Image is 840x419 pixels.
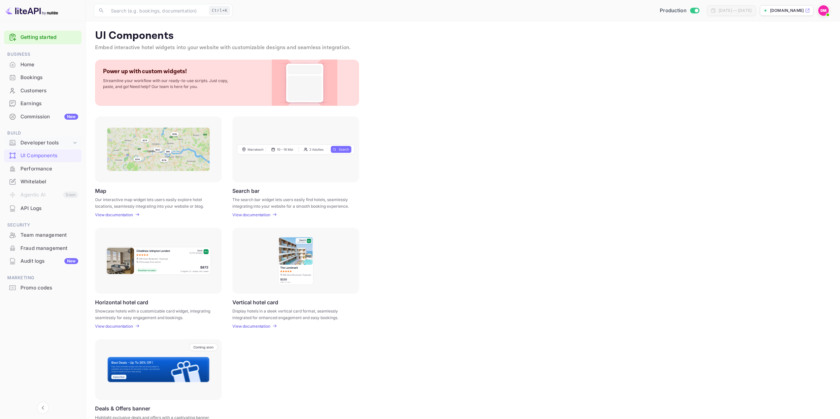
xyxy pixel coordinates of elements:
img: LiteAPI logo [5,5,58,16]
img: Custom Widget PNG [278,60,331,106]
p: View documentation [232,324,270,329]
p: View documentation [232,212,270,217]
div: UI Components [20,152,78,160]
div: Audit logs [20,257,78,265]
div: API Logs [4,202,82,215]
div: New [64,114,78,120]
p: Horizontal hotel card [95,299,148,305]
img: Dylan McLean [818,5,829,16]
p: View documentation [95,324,133,329]
div: Getting started [4,31,82,44]
div: Team management [4,229,82,242]
a: API Logs [4,202,82,214]
p: Our interactive map widget lets users easily explore hotel locations, seamlessly integrating into... [95,196,214,208]
a: Whitelabel [4,175,82,188]
img: Map Frame [107,128,210,171]
a: Audit logsNew [4,255,82,267]
p: Map [95,188,106,194]
p: Streamline your workflow with our ready-to-use scripts. Just copy, paste, and go! Need help? Our ... [103,78,235,90]
div: Customers [20,87,78,95]
input: Search (e.g. bookings, documentation) [107,4,207,17]
p: UI Components [95,29,831,43]
a: Customers [4,84,82,97]
p: Embed interactive hotel widgets into your website with customizable designs and seamless integrat... [95,44,831,52]
a: View documentation [95,324,135,329]
img: Banner Frame [107,356,210,383]
div: Developer tools [4,137,82,149]
div: Audit logsNew [4,255,82,268]
span: Security [4,222,82,229]
p: Deals & Offers banner [95,405,150,412]
p: Vertical hotel card [232,299,278,305]
a: Performance [4,163,82,175]
div: Switch to Sandbox mode [657,7,702,15]
p: Power up with custom widgets! [103,68,187,75]
span: Production [660,7,687,15]
p: [DOMAIN_NAME] [770,8,804,14]
a: CommissionNew [4,110,82,123]
p: Showcase hotels with a customizable card widget, integrating seamlessly for easy engagement and b... [95,308,214,320]
a: View documentation [232,212,272,217]
button: Collapse navigation [37,402,49,414]
div: Home [20,61,78,69]
a: Bookings [4,71,82,83]
span: Marketing [4,274,82,282]
a: Team management [4,229,82,241]
a: Promo codes [4,282,82,294]
a: Home [4,58,82,71]
div: Commission [20,113,78,121]
div: Whitelabel [20,178,78,186]
div: Promo codes [4,282,82,294]
div: Ctrl+K [209,6,230,15]
div: API Logs [20,205,78,212]
a: View documentation [232,324,272,329]
img: Vertical hotel card Frame [278,236,314,285]
span: Business [4,51,82,58]
p: Coming soon [193,345,214,349]
div: Performance [4,163,82,175]
div: [DATE] — [DATE] [719,8,752,14]
img: Search Frame [237,144,354,155]
p: Display hotels in a sleek vertical card format, seamlessly integrated for enhanced engagement and... [232,308,351,320]
img: Horizontal hotel card Frame [105,246,212,275]
div: Bookings [20,74,78,81]
div: New [64,258,78,264]
div: Bookings [4,71,82,84]
a: View documentation [95,212,135,217]
a: Earnings [4,97,82,109]
p: Search bar [232,188,259,194]
p: View documentation [95,212,133,217]
div: Performance [20,165,78,173]
a: UI Components [4,149,82,162]
div: Fraud management [4,242,82,255]
div: Fraud management [20,245,78,252]
span: Build [4,130,82,137]
div: Team management [20,231,78,239]
a: Fraud management [4,242,82,254]
p: The search bar widget lets users easily find hotels, seamlessly integrating into your website for... [232,196,351,208]
div: Promo codes [20,284,78,292]
div: Earnings [20,100,78,107]
a: Getting started [20,34,78,41]
div: Developer tools [20,139,72,147]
